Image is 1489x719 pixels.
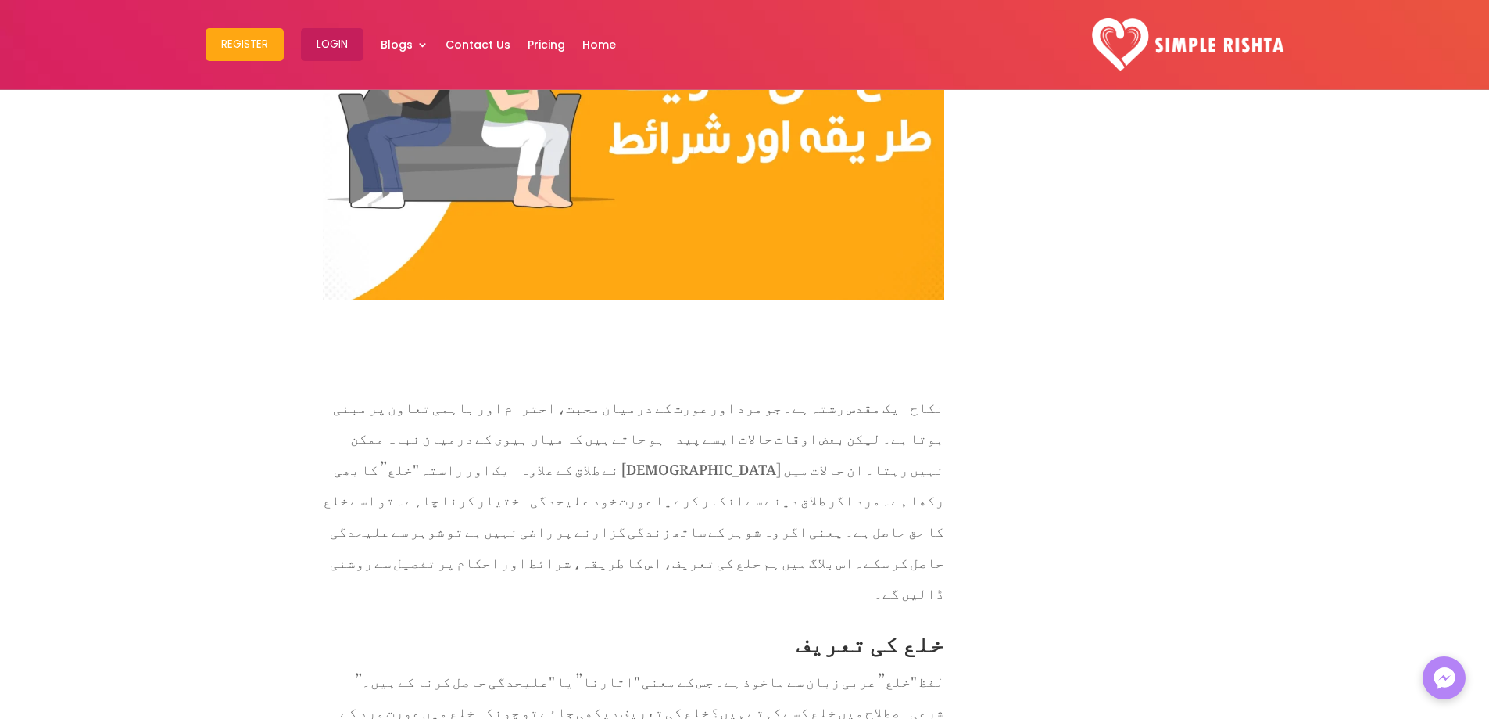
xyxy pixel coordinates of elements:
[323,386,944,608] span: نکاح ایک مقدس رشتہ ہے۔ جو مرد اور عورت کے درمیان محبت، احترام اور باہمی تعاون پر مبنی ہوتا ہے۔ لی...
[582,4,616,85] a: Home
[301,4,363,85] a: Login
[381,4,428,85] a: Blogs
[206,28,284,61] button: Register
[446,4,510,85] a: Contact Us
[301,28,363,61] button: Login
[206,4,284,85] a: Register
[796,608,944,667] span: خلع کی تعریف
[1429,663,1460,694] img: Messenger
[528,4,565,85] a: Pricing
